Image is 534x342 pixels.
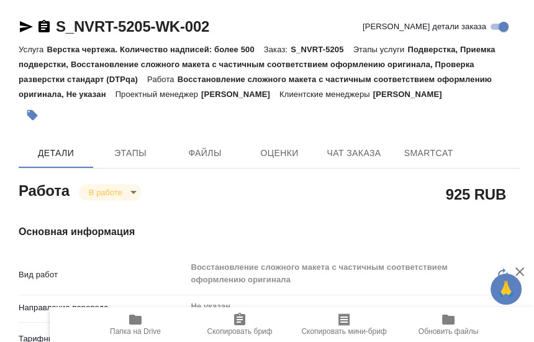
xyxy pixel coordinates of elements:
h2: Работа [19,178,70,201]
button: Обновить файлы [396,307,500,342]
a: S_NVRT-5205-WK-002 [56,18,209,35]
span: Детали [26,146,86,161]
p: S_NVRT-5205 [291,45,353,54]
span: Этапы [101,146,160,161]
button: Скопировать мини-бриф [292,307,396,342]
p: Вид работ [19,269,186,281]
span: Папка на Drive [110,327,161,336]
p: Заказ: [264,45,291,54]
p: Подверстка, Приемка подверстки, Восстановление сложного макета с частичным соответствием оформлен... [19,45,496,84]
p: [PERSON_NAME] [201,90,279,99]
button: В работе [85,187,126,198]
p: Направление перевода [19,302,186,314]
span: Файлы [175,146,235,161]
p: Этапы услуги [353,45,408,54]
button: Добавить тэг [19,101,46,129]
button: Скопировать ссылку [37,19,52,34]
p: Проектный менеджер [115,90,201,99]
button: Скопировать бриф [188,307,292,342]
p: Клиентские менеджеры [279,90,373,99]
span: Чат заказа [324,146,384,161]
p: Работа [147,75,178,84]
span: Оценки [250,146,309,161]
span: SmartCat [399,146,458,161]
span: 🙏 [496,276,517,302]
h2: 925 RUB [446,183,506,205]
p: Верстка чертежа. Количество надписей: более 500 [47,45,263,54]
p: [PERSON_NAME] [373,90,451,99]
span: Скопировать мини-бриф [301,327,386,336]
h4: Основная информация [19,224,520,239]
p: Восстановление сложного макета с частичным соответствием оформлению оригинала, Не указан [19,75,492,99]
button: Папка на Drive [83,307,188,342]
span: Обновить файлы [419,327,479,336]
button: 🙏 [491,274,522,305]
div: В работе [79,184,141,201]
span: [PERSON_NAME] детали заказа [363,21,486,33]
button: Скопировать ссылку для ЯМессенджера [19,19,34,34]
span: Скопировать бриф [207,327,272,336]
p: Услуга [19,45,47,54]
